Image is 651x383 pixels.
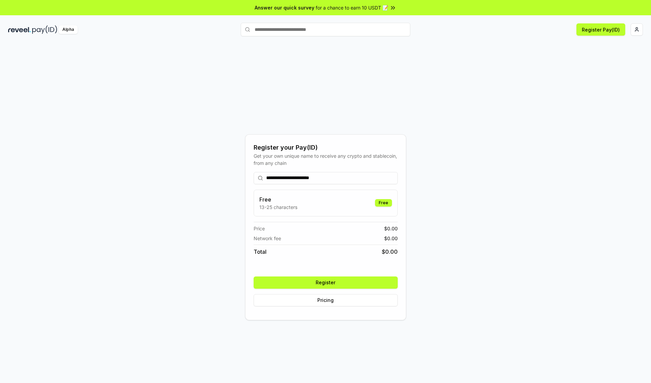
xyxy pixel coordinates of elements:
[316,4,388,11] span: for a chance to earn 10 USDT 📝
[32,25,57,34] img: pay_id
[59,25,78,34] div: Alpha
[254,152,398,167] div: Get your own unique name to receive any crypto and stablecoin, from any chain
[259,204,297,211] p: 13-25 characters
[375,199,392,207] div: Free
[255,4,314,11] span: Answer our quick survey
[254,276,398,289] button: Register
[254,143,398,152] div: Register your Pay(ID)
[384,225,398,232] span: $ 0.00
[254,235,281,242] span: Network fee
[8,25,31,34] img: reveel_dark
[382,248,398,256] span: $ 0.00
[254,225,265,232] span: Price
[254,294,398,306] button: Pricing
[576,23,625,36] button: Register Pay(ID)
[259,195,297,204] h3: Free
[254,248,267,256] span: Total
[384,235,398,242] span: $ 0.00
